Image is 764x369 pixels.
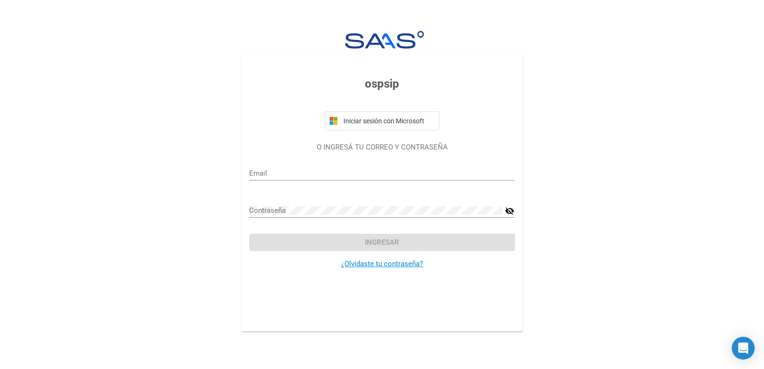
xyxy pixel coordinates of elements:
[732,337,754,359] div: Open Intercom Messenger
[341,259,423,268] a: ¿Olvidaste tu contraseña?
[249,142,514,153] p: O INGRESÁ TU CORREO Y CONTRASEÑA
[342,117,435,125] span: Iniciar sesión con Microsoft
[249,234,514,251] button: Ingresar
[505,205,514,217] mat-icon: visibility_off
[249,75,514,92] h3: ospsip
[365,238,399,247] span: Ingresar
[325,111,439,130] button: Iniciar sesión con Microsoft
